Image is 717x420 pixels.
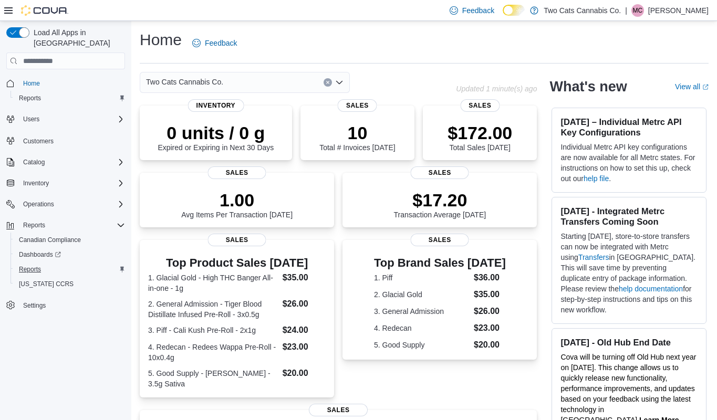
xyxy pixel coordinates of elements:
span: Operations [19,198,125,211]
span: Home [23,79,40,88]
a: Canadian Compliance [15,234,85,246]
span: Sales [208,166,266,179]
dt: 3. Piff - Cali Kush Pre-Roll - 2x1g [148,325,278,335]
img: Cova [21,5,68,16]
button: Settings [2,298,129,313]
span: Customers [19,134,125,147]
dt: 2. General Admission - Tiger Blood Distillate Infused Pre-Roll - 3x0.5g [148,299,278,320]
span: Catalog [23,158,45,166]
dd: $20.00 [283,367,326,380]
span: Inventory [188,99,244,112]
button: Inventory [2,176,129,191]
span: MC [633,4,643,17]
p: Starting [DATE], store-to-store transfers can now be integrated with Metrc using in [GEOGRAPHIC_D... [560,231,698,315]
dd: $23.00 [474,322,506,334]
p: 0 units / 0 g [158,122,274,143]
span: Dashboards [19,250,61,259]
div: Total # Invoices [DATE] [319,122,395,152]
h3: [DATE] – Individual Metrc API Key Configurations [560,117,698,138]
p: $17.20 [394,190,486,211]
h3: Top Brand Sales [DATE] [374,257,506,269]
button: Reports [11,91,129,106]
button: Clear input [324,78,332,87]
button: Users [19,113,44,125]
h2: What's new [549,78,627,95]
p: 10 [319,122,395,143]
button: [US_STATE] CCRS [11,277,129,291]
span: Sales [338,99,377,112]
span: Washington CCRS [15,278,125,290]
a: Customers [19,135,58,148]
dt: 4. Redecan - Redees Wappa Pre-Roll - 10x0.4g [148,342,278,363]
span: Customers [23,137,54,145]
button: Customers [2,133,129,148]
span: Sales [309,404,368,416]
nav: Complex example [6,71,125,340]
p: | [625,4,627,17]
dd: $24.00 [283,324,326,337]
svg: External link [702,84,709,90]
dt: 5. Good Supply - [PERSON_NAME] - 3.5g Sativa [148,368,278,389]
dd: $36.00 [474,271,506,284]
dd: $20.00 [474,339,506,351]
h1: Home [140,29,182,50]
a: Dashboards [15,248,65,261]
span: Reports [15,92,125,104]
h3: [DATE] - Integrated Metrc Transfers Coming Soon [560,206,698,227]
a: help documentation [619,285,683,293]
span: Operations [23,200,54,208]
span: Reports [19,94,41,102]
button: Inventory [19,177,53,190]
div: Expired or Expiring in Next 30 Days [158,122,274,152]
button: Reports [19,219,49,232]
span: Feedback [205,38,237,48]
dd: $26.00 [474,305,506,318]
p: Two Cats Cannabis Co. [544,4,621,17]
span: Canadian Compliance [15,234,125,246]
button: Reports [2,218,129,233]
span: Load All Apps in [GEOGRAPHIC_DATA] [29,27,125,48]
span: Users [19,113,125,125]
span: Reports [23,221,45,229]
span: Inventory [23,179,49,187]
a: help file [584,174,609,183]
a: Home [19,77,44,90]
h3: Top Product Sales [DATE] [148,257,326,269]
dt: 3. General Admission [374,306,470,317]
button: Canadian Compliance [11,233,129,247]
div: Avg Items Per Transaction [DATE] [181,190,293,219]
a: Transfers [578,253,609,261]
span: Reports [19,265,41,274]
a: Dashboards [11,247,129,262]
a: Feedback [188,33,241,54]
p: Individual Metrc API key configurations are now available for all Metrc states. For instructions ... [560,142,698,184]
dd: $26.00 [283,298,326,310]
a: View allExternal link [675,82,709,91]
dt: 1. Piff [374,272,470,283]
span: Sales [411,234,469,246]
span: Sales [411,166,469,179]
span: Reports [19,219,125,232]
div: Transaction Average [DATE] [394,190,486,219]
p: $172.00 [448,122,512,143]
span: Sales [208,234,266,246]
dt: 2. Glacial Gold [374,289,470,300]
span: Two Cats Cannabis Co. [146,76,223,88]
a: Reports [15,92,45,104]
span: Reports [15,263,125,276]
button: Home [2,76,129,91]
span: Users [23,115,39,123]
dt: 4. Redecan [374,323,470,333]
p: [PERSON_NAME] [648,4,709,17]
button: Reports [11,262,129,277]
span: Home [19,77,125,90]
a: Reports [15,263,45,276]
button: Users [2,112,129,127]
dt: 1. Glacial Gold - High THC Banger All-in-one - 1g [148,272,278,293]
button: Open list of options [335,78,344,87]
dd: $35.00 [474,288,506,301]
a: [US_STATE] CCRS [15,278,78,290]
button: Catalog [19,156,49,169]
div: Total Sales [DATE] [448,122,512,152]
